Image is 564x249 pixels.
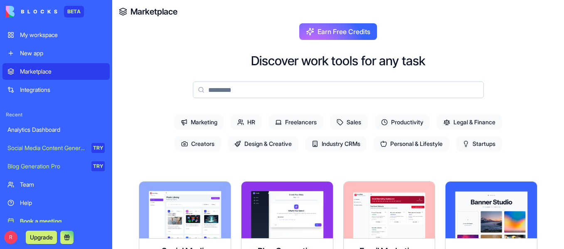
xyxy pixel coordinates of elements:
span: Recent [2,111,110,118]
span: Productivity [374,115,430,130]
div: Integrations [20,86,105,94]
span: Creators [175,136,221,151]
div: Marketplace [20,67,105,76]
div: Team [20,180,105,189]
span: Earn Free Credits [318,27,370,37]
div: BETA [64,6,84,17]
button: Earn Free Credits [299,23,377,40]
a: BETA [6,6,84,17]
a: Team [2,176,110,193]
a: Marketplace [2,63,110,80]
a: Integrations [2,81,110,98]
div: TRY [91,161,105,171]
a: Marketplace [131,6,177,17]
a: Analytics Dashboard [2,121,110,138]
h2: Discover work tools for any task [251,53,425,68]
a: Book a meeting [2,213,110,229]
span: Personal & Lifestyle [374,136,449,151]
div: Help [20,199,105,207]
a: Blog Generation ProTRY [2,158,110,175]
span: Sales [330,115,368,130]
span: Legal & Finance [437,115,502,130]
div: TRY [91,143,105,153]
div: Social Media Content Generator [7,144,86,152]
button: Upgrade [26,231,57,244]
span: Freelancers [268,115,323,130]
span: Startups [456,136,502,151]
a: New app [2,45,110,62]
div: Analytics Dashboard [7,126,105,134]
a: Help [2,195,110,211]
img: logo [6,6,57,17]
span: Industry CRMs [305,136,367,151]
span: R [4,231,17,244]
a: My workspace [2,27,110,43]
div: Book a meeting [20,217,105,225]
span: HR [231,115,262,130]
div: New app [20,49,105,57]
div: Blog Generation Pro [7,162,86,170]
a: Social Media Content GeneratorTRY [2,140,110,156]
div: My workspace [20,31,105,39]
span: Marketing [174,115,224,130]
span: Design & Creative [228,136,298,151]
a: Upgrade [26,233,57,241]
